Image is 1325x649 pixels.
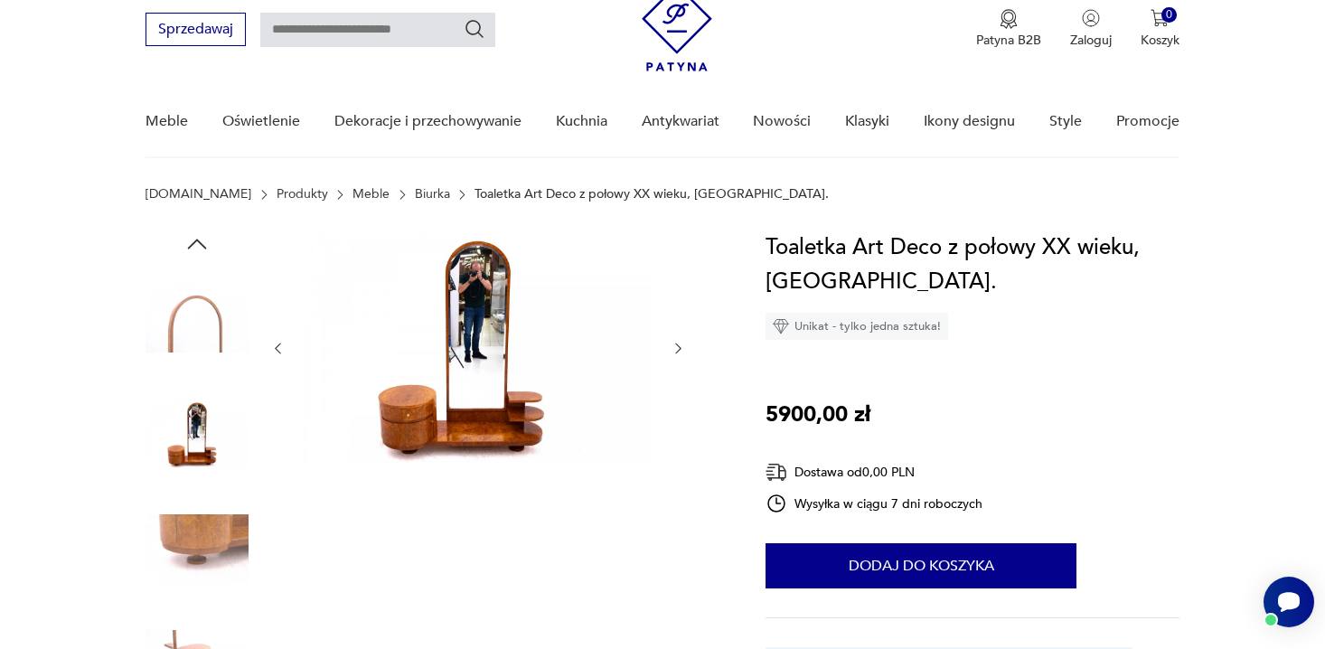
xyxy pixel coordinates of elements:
[642,87,719,156] a: Antykwariat
[304,230,653,463] img: Zdjęcie produktu Toaletka Art Deco z połowy XX wieku, Polska.
[1070,9,1112,49] button: Zaloguj
[773,318,789,334] img: Ikona diamentu
[334,87,522,156] a: Dekoracje i przechowywanie
[976,9,1041,49] a: Ikona medaluPatyna B2B
[766,493,982,514] div: Wysyłka w ciągu 7 dni roboczych
[766,461,787,484] img: Ikona dostawy
[1161,7,1177,23] div: 0
[976,9,1041,49] button: Patyna B2B
[556,87,607,156] a: Kuchnia
[146,187,251,202] a: [DOMAIN_NAME]
[766,313,948,340] div: Unikat - tylko jedna sztuka!
[766,230,1179,299] h1: Toaletka Art Deco z połowy XX wieku, [GEOGRAPHIC_DATA].
[277,187,328,202] a: Produkty
[1082,9,1100,27] img: Ikonka użytkownika
[222,87,300,156] a: Oświetlenie
[1116,87,1179,156] a: Promocje
[1151,9,1169,27] img: Ikona koszyka
[415,187,450,202] a: Biurka
[753,87,811,156] a: Nowości
[146,497,249,600] img: Zdjęcie produktu Toaletka Art Deco z połowy XX wieku, Polska.
[146,24,246,37] a: Sprzedawaj
[1000,9,1018,29] img: Ikona medalu
[464,18,485,40] button: Szukaj
[766,461,982,484] div: Dostawa od 0,00 PLN
[766,543,1076,588] button: Dodaj do koszyka
[475,187,829,202] p: Toaletka Art Deco z połowy XX wieku, [GEOGRAPHIC_DATA].
[352,187,390,202] a: Meble
[1141,32,1179,49] p: Koszyk
[1070,32,1112,49] p: Zaloguj
[845,87,889,156] a: Klasyki
[1141,9,1179,49] button: 0Koszyk
[146,267,249,370] img: Zdjęcie produktu Toaletka Art Deco z połowy XX wieku, Polska.
[146,382,249,485] img: Zdjęcie produktu Toaletka Art Deco z połowy XX wieku, Polska.
[146,87,188,156] a: Meble
[924,87,1015,156] a: Ikony designu
[766,398,870,432] p: 5900,00 zł
[1264,577,1314,627] iframe: Smartsupp widget button
[976,32,1041,49] p: Patyna B2B
[146,13,246,46] button: Sprzedawaj
[1049,87,1082,156] a: Style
